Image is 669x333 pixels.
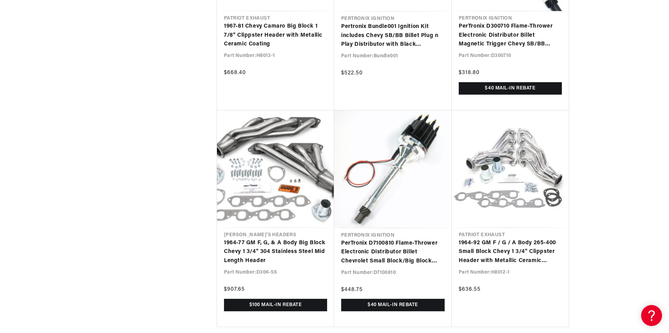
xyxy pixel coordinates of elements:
a: 1964-77 GM F, G, & A Body Big Block Chevy 1 3/4" 304 Stainless Steel Mid Length Header [224,239,327,266]
a: PerTronix D300710 Flame-Thrower Electronic Distributor Billet Magnetic Trigger Chevy SB/BB Black ... [459,22,562,49]
a: 1964-92 GM F / G / A Body 265-400 Small Block Chevy 1 3/4" Clippster Header with Metallic Ceramic... [459,239,562,266]
a: Pertronix Bundle001 Ignition Kit includes Chevy SB/BB Billet Plug n Play Distributor with Black [... [341,22,445,49]
a: PerTronix D7100810 Flame-Thrower Electronic Distributor Billet Chevrolet Small Block/Big Block wi... [341,239,445,266]
a: 1967-81 Chevy Camaro Big Block 1 7/8" Clippster Header with Metallic Ceramic Coating [224,22,327,49]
